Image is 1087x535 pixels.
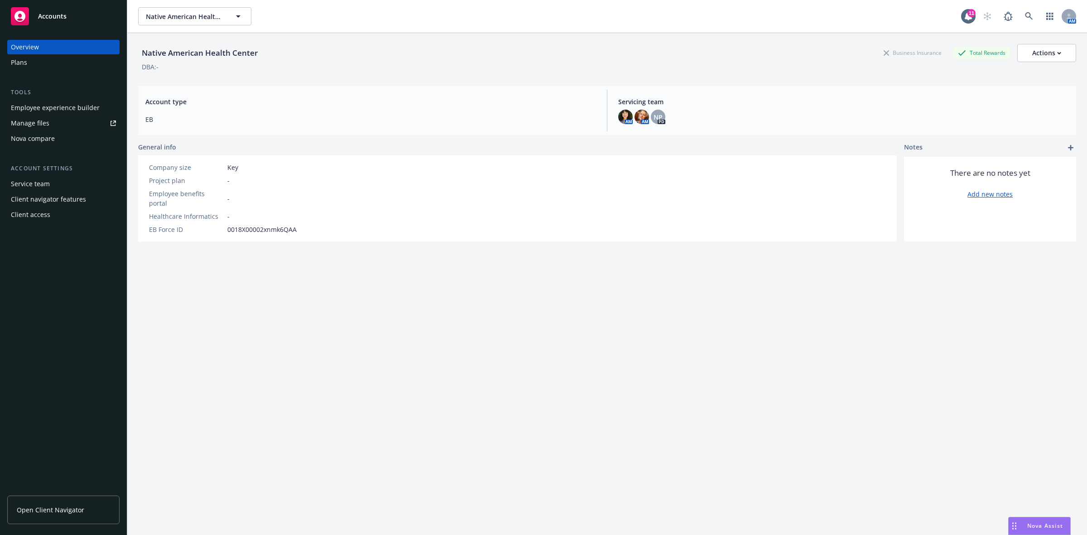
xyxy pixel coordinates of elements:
div: Client navigator features [11,192,86,207]
span: Notes [904,142,923,153]
span: Account type [145,97,596,106]
div: Tools [7,88,120,97]
span: 0018X00002xnmk6QAA [227,225,297,234]
span: Accounts [38,13,67,20]
a: Client navigator features [7,192,120,207]
div: DBA: - [142,62,159,72]
span: Native American Health Center [146,12,224,21]
div: Account settings [7,164,120,173]
span: General info [138,142,176,152]
div: Overview [11,40,39,54]
button: Actions [1017,44,1076,62]
a: Manage files [7,116,120,130]
span: Servicing team [618,97,1069,106]
span: Key [227,163,238,172]
div: Nova compare [11,131,55,146]
div: Employee benefits portal [149,189,224,208]
span: EB [145,115,596,124]
div: Plans [11,55,27,70]
div: Drag to move [1009,517,1020,535]
a: Service team [7,177,120,191]
div: Manage files [11,116,49,130]
div: Project plan [149,176,224,185]
a: Add new notes [967,189,1013,199]
div: Company size [149,163,224,172]
span: Nova Assist [1027,522,1063,530]
div: Business Insurance [879,47,946,58]
a: Switch app [1041,7,1059,25]
span: Open Client Navigator [17,505,84,515]
a: Search [1020,7,1038,25]
div: 11 [967,9,976,17]
a: Client access [7,207,120,222]
span: NP [654,112,663,122]
img: photo [635,110,649,124]
a: Report a Bug [999,7,1017,25]
div: Service team [11,177,50,191]
a: Nova compare [7,131,120,146]
a: add [1065,142,1076,153]
div: Actions [1032,44,1061,62]
a: Start snowing [978,7,996,25]
a: Employee experience builder [7,101,120,115]
a: Accounts [7,4,120,29]
span: - [227,176,230,185]
div: Client access [11,207,50,222]
div: EB Force ID [149,225,224,234]
div: Employee experience builder [11,101,100,115]
div: Total Rewards [953,47,1010,58]
span: - [227,212,230,221]
div: Healthcare Informatics [149,212,224,221]
span: There are no notes yet [950,168,1030,178]
span: - [227,194,230,203]
img: photo [618,110,633,124]
a: Overview [7,40,120,54]
button: Native American Health Center [138,7,251,25]
a: Plans [7,55,120,70]
button: Nova Assist [1008,517,1071,535]
div: Native American Health Center [138,47,261,59]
